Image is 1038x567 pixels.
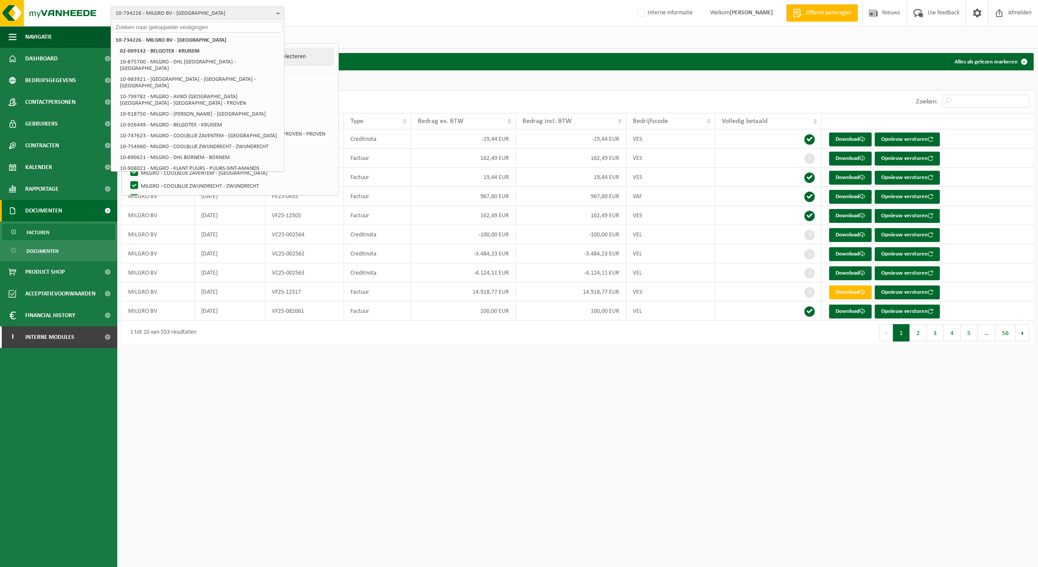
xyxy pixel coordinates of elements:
a: Facturen [2,224,115,240]
td: 19,44 EUR [516,168,626,187]
a: Download [829,228,872,242]
td: 967,60 EUR [411,187,516,206]
td: Factuur [344,206,411,225]
td: -4.124,11 EUR [411,263,516,282]
span: Bedrijfsgegevens [25,70,76,91]
td: -3.484,23 EUR [411,244,516,263]
td: 967,60 EUR [516,187,626,206]
a: Download [829,171,872,185]
li: 10-926449 - MILGRO - BELGOTEX - KRUISEM [117,119,282,130]
a: Offerte aanvragen [786,4,858,22]
td: -3.484,23 EUR [516,244,626,263]
td: 162,49 EUR [516,149,626,168]
li: 10-747623 - MILGRO - COOLBLUE ZAVENTEM - [GEOGRAPHIC_DATA] [117,130,282,141]
td: VES [626,149,715,168]
td: VES [626,206,715,225]
span: Contactpersonen [25,91,76,113]
span: Bedrag ex. BTW [418,118,463,125]
td: 100,00 EUR [411,302,516,321]
button: 3 [927,324,944,342]
button: Opnieuw versturen [875,171,940,185]
td: VC25-002563 [265,263,344,282]
td: [DATE] [195,225,265,244]
a: Download [829,266,872,280]
span: Kalender [25,156,52,178]
td: Factuur [344,302,411,321]
td: MILGRO BV [122,225,195,244]
div: 1 tot 10 van 553 resultaten [126,325,196,341]
li: 10-983921 - [GEOGRAPHIC_DATA] - [GEOGRAPHIC_DATA] - [GEOGRAPHIC_DATA] [117,74,282,91]
td: 162,49 EUR [411,206,516,225]
label: Zoeken: [916,98,938,105]
td: -4.124,11 EUR [516,263,626,282]
li: 10-918750 - MILGRO - [PERSON_NAME] - [GEOGRAPHIC_DATA] [117,109,282,119]
button: 1 [893,324,910,342]
td: Creditnota [344,129,411,149]
span: Documenten [25,200,62,222]
td: Factuur [344,168,411,187]
a: Download [829,190,872,204]
td: Factuur [344,149,411,168]
a: Download [829,133,872,146]
button: Opnieuw versturen [875,209,940,223]
a: Download [829,305,872,318]
span: Volledig betaald [722,118,767,125]
td: VC25-002562 [265,244,344,263]
td: Creditnota [344,225,411,244]
button: Opnieuw versturen [875,266,940,280]
td: 19,44 EUR [411,168,516,187]
span: Gebruikers [25,113,58,135]
td: [DATE] [195,187,265,206]
td: MILGRO BV [122,282,195,302]
span: I [9,326,17,348]
span: Offerte aanvragen [804,9,853,17]
span: 10-734226 - MILGRO BV - [GEOGRAPHIC_DATA] [116,7,273,20]
span: Facturen [26,224,50,241]
td: MILGRO BV [122,187,195,206]
li: 10-890621 - MILGRO - DHL BORNEM - BORNEM [117,152,282,163]
td: MILGRO BV [122,244,195,263]
label: MILGRO - COOLBLUE ZAVENTEM - [GEOGRAPHIC_DATA] [129,166,333,179]
button: 10-734226 - MILGRO BV - [GEOGRAPHIC_DATA] [111,7,284,20]
td: VES [626,282,715,302]
td: [DATE] [195,206,265,225]
span: Type [350,118,364,125]
strong: [PERSON_NAME] [730,10,773,16]
td: VEL [626,263,715,282]
label: MILGRO - COOLBLUE ZWIJNDRECHT - ZWIJNDRECHT [129,179,333,192]
span: Bedrag incl. BTW [522,118,572,125]
td: Creditnota [344,263,411,282]
span: Interne modules [25,326,74,348]
td: 14.918,77 EUR [516,282,626,302]
li: 10-754960 - MILGRO - COOLBLUE ZWIJNDRECHT - ZWIJNDRECHT [117,141,282,152]
button: 56 [995,324,1016,342]
span: Dashboard [25,48,58,70]
td: 162,49 EUR [516,206,626,225]
td: MILGRO BV [122,206,195,225]
td: -100,00 EUR [516,225,626,244]
td: [DATE] [195,263,265,282]
button: 4 [944,324,961,342]
li: 10-875700 - MILGRO - DHL [GEOGRAPHIC_DATA] - [GEOGRAPHIC_DATA] [117,56,282,74]
td: VAF [626,187,715,206]
td: [DATE] [195,302,265,321]
td: -19,44 EUR [516,129,626,149]
span: Financial History [25,305,75,326]
a: Download [829,209,872,223]
button: Opnieuw versturen [875,228,940,242]
label: MILGRO - DHL BORNEM - BORNEM [129,192,333,205]
span: Acceptatievoorwaarden [25,283,96,305]
td: VC25-002564 [265,225,344,244]
button: Next [1016,324,1029,342]
td: -100,00 EUR [411,225,516,244]
button: Alles als gelezen markeren [948,53,1033,70]
td: FV25-0435 [265,187,344,206]
button: Opnieuw versturen [875,152,940,166]
td: VEL [626,302,715,321]
td: VF25-082661 [265,302,344,321]
span: Navigatie [25,26,52,48]
button: Opnieuw versturen [875,285,940,299]
td: 100,00 EUR [516,302,626,321]
input: Zoeken naar gekoppelde vestigingen [113,22,282,33]
button: Previous [879,324,893,342]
